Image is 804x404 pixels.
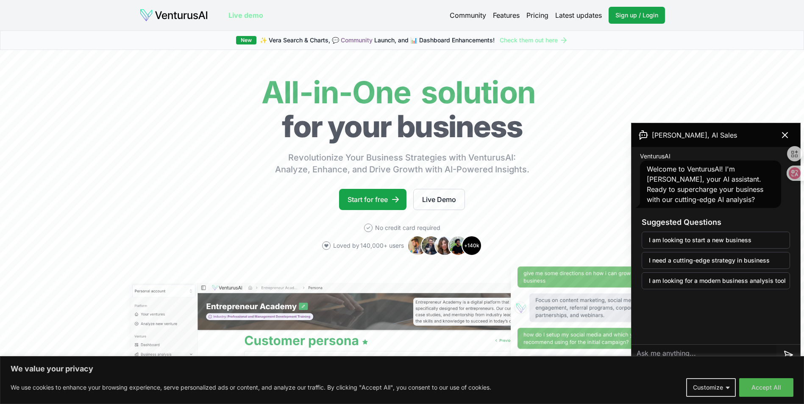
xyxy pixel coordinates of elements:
[407,235,428,256] img: Avatar 1
[739,378,793,397] button: Accept All
[260,36,495,44] span: ✨ Vera Search & Charts, 💬 Launch, and 📊 Dashboard Enhancements!
[642,252,790,269] button: I need a cutting-edge strategy in business
[493,10,520,20] a: Features
[526,10,548,20] a: Pricing
[236,36,256,44] div: New
[341,36,373,44] a: Community
[448,235,468,256] img: Avatar 4
[339,189,406,210] a: Start for free
[11,382,491,393] p: We use cookies to enhance your browsing experience, serve personalized ads or content, and analyz...
[642,216,790,228] h3: Suggested Questions
[11,364,793,374] p: We value your privacy
[139,8,208,22] img: logo
[642,272,790,289] button: I am looking for a modern business analysis tool
[686,378,736,397] button: Customize
[642,232,790,249] button: I am looking to start a new business
[450,10,486,20] a: Community
[413,189,465,210] a: Live Demo
[555,10,602,20] a: Latest updates
[434,235,455,256] img: Avatar 3
[500,36,568,44] a: Check them out here
[647,165,763,204] span: Welcome to VenturusAI! I'm [PERSON_NAME], your AI assistant. Ready to supercharge your business w...
[421,235,441,256] img: Avatar 2
[652,130,737,140] span: [PERSON_NAME], AI Sales
[228,10,263,20] a: Live demo
[615,11,658,19] span: Sign up / Login
[609,7,665,24] a: Sign up / Login
[640,152,670,160] span: VenturusAI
